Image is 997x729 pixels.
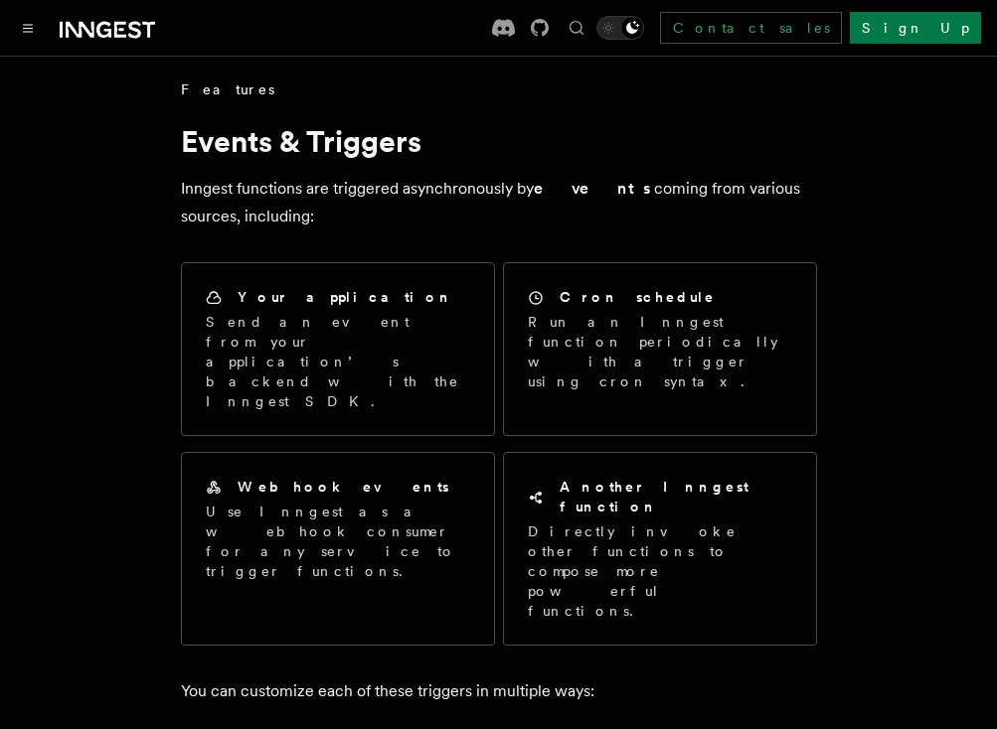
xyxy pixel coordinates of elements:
a: Cron scheduleRun an Inngest function periodically with a trigger using cron syntax. [503,262,817,436]
h2: Your application [238,287,453,307]
a: Another Inngest functionDirectly invoke other functions to compose more powerful functions. [503,452,817,646]
h2: Cron schedule [560,287,716,307]
a: Webhook eventsUse Inngest as a webhook consumer for any service to trigger functions. [181,452,495,646]
p: Use Inngest as a webhook consumer for any service to trigger functions. [206,502,470,581]
button: Toggle navigation [16,16,40,40]
p: You can customize each of these triggers in multiple ways: [181,677,817,705]
h2: Another Inngest function [560,477,792,516]
p: Directly invoke other functions to compose more powerful functions. [528,521,792,621]
h1: Events & Triggers [181,123,817,159]
a: Contact sales [660,12,842,44]
a: Sign Up [850,12,981,44]
a: Your applicationSend an event from your application’s backend with the Inngest SDK. [181,262,495,436]
span: Features [181,79,274,99]
p: Send an event from your application’s backend with the Inngest SDK. [206,312,470,411]
p: Run an Inngest function periodically with a trigger using cron syntax. [528,312,792,391]
p: Inngest functions are triggered asynchronously by coming from various sources, including: [181,175,817,230]
button: Toggle dark mode [596,16,644,40]
button: Find something... [565,16,588,40]
h2: Webhook events [238,477,449,497]
strong: events [534,179,654,198]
